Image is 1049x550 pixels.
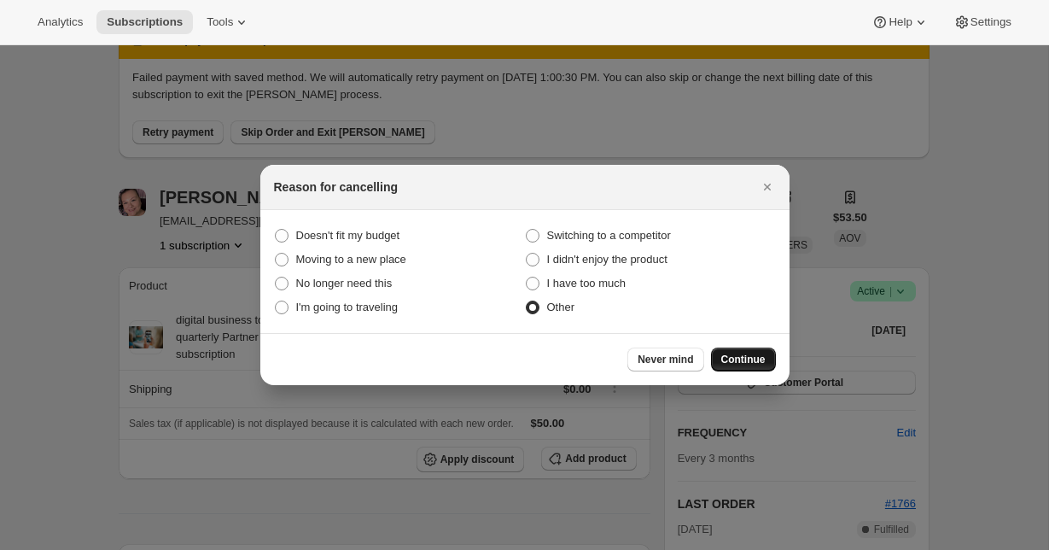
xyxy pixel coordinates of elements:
[889,15,912,29] span: Help
[638,353,693,366] span: Never mind
[27,10,93,34] button: Analytics
[207,15,233,29] span: Tools
[296,277,393,290] span: No longer need this
[547,277,626,290] span: I have too much
[547,253,667,266] span: I didn't enjoy the product
[970,15,1011,29] span: Settings
[547,229,671,242] span: Switching to a competitor
[943,10,1022,34] button: Settings
[38,15,83,29] span: Analytics
[755,175,779,199] button: Close
[296,301,399,313] span: I'm going to traveling
[711,348,776,372] button: Continue
[274,178,398,196] h2: Reason for cancelling
[861,10,939,34] button: Help
[196,10,260,34] button: Tools
[96,10,193,34] button: Subscriptions
[296,229,400,242] span: Doesn't fit my budget
[547,301,575,313] span: Other
[721,353,766,366] span: Continue
[296,253,406,266] span: Moving to a new place
[107,15,183,29] span: Subscriptions
[627,348,703,372] button: Never mind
